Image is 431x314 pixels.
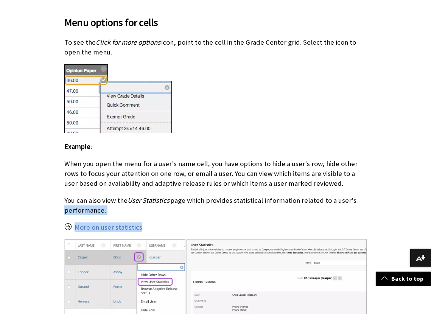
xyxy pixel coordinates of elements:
span: Example [64,142,90,151]
p: : [64,142,367,152]
span: Menu options for cells [64,14,367,30]
span: Click for more options [96,38,160,47]
p: When you open the menu for a user's name cell, you have options to hide a user's row, hide other ... [64,159,367,189]
p: You can also view the page which provides statistical information related to a user's performance. [64,196,367,215]
a: Back to top [376,272,431,286]
span: User Statistics [128,196,170,205]
a: More on user statistics [75,223,142,232]
p: To see the icon, point to the cell in the Grade Center grid. Select the icon to open the menu. [64,37,367,57]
